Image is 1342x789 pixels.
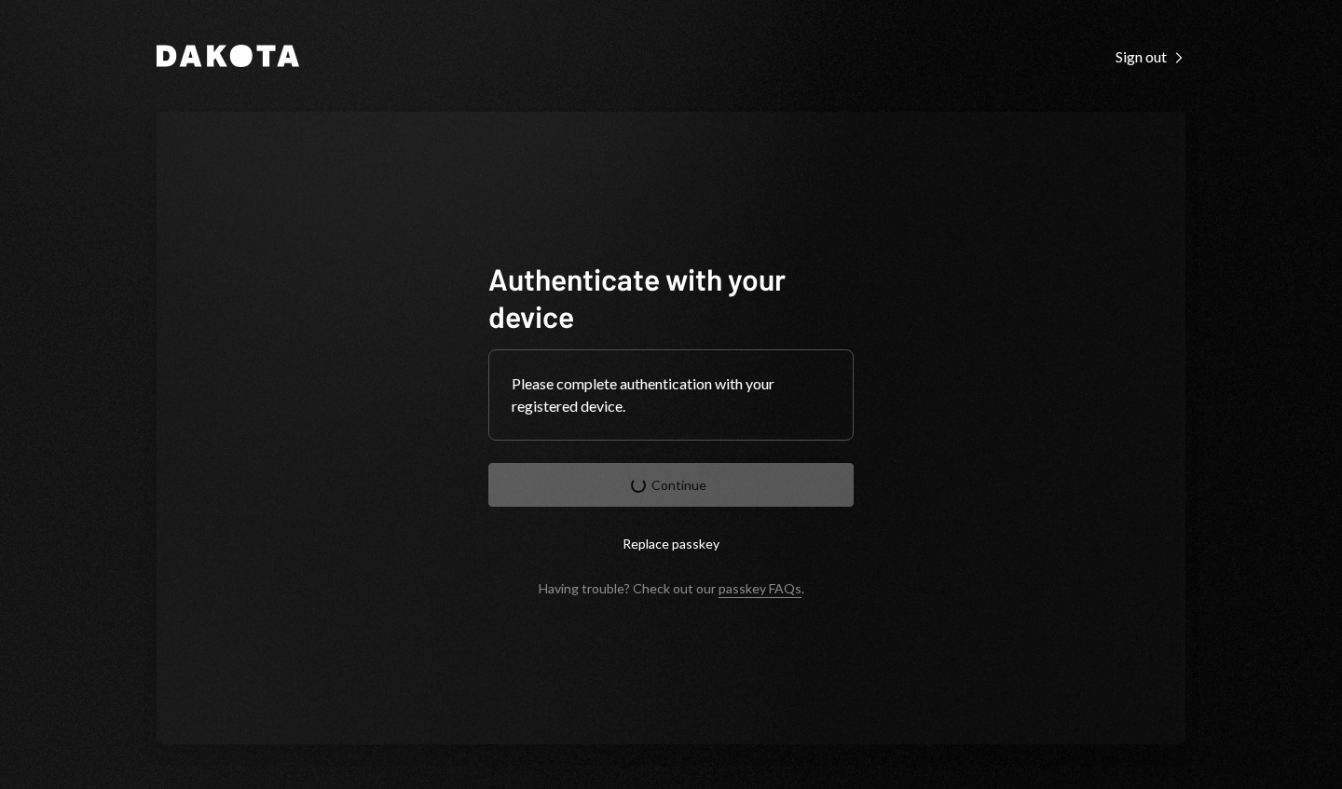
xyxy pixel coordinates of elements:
[719,580,801,598] a: passkey FAQs
[488,522,854,565] button: Replace passkey
[1116,46,1185,66] a: Sign out
[1116,48,1185,66] div: Sign out
[512,373,830,417] div: Please complete authentication with your registered device.
[488,260,854,334] h1: Authenticate with your device
[539,580,804,596] div: Having trouble? Check out our .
